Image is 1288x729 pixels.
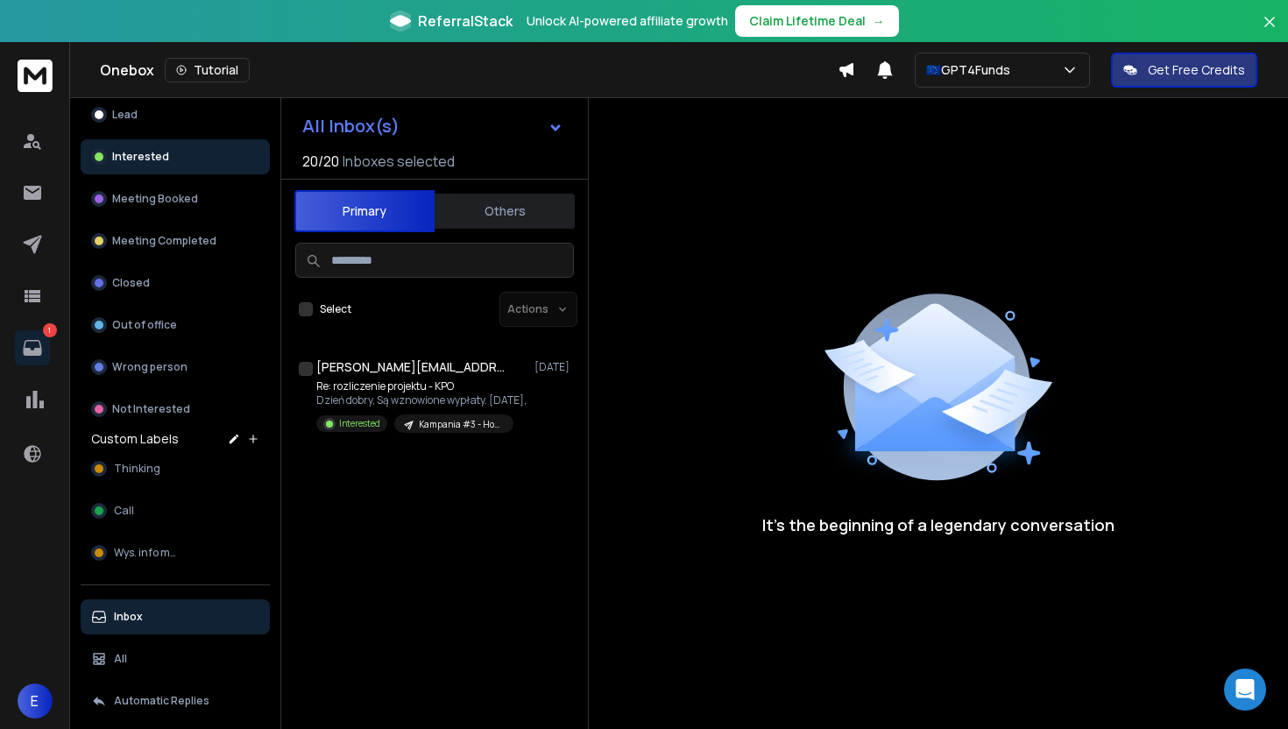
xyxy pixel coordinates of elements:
[343,151,455,172] h3: Inboxes selected
[114,610,143,624] p: Inbox
[81,308,270,343] button: Out of office
[339,417,380,430] p: Interested
[112,234,216,248] p: Meeting Completed
[1258,11,1281,53] button: Close banner
[294,190,435,232] button: Primary
[81,683,270,718] button: Automatic Replies
[320,302,351,316] label: Select
[81,265,270,301] button: Closed
[81,451,270,486] button: Thinking
[112,108,138,122] p: Lead
[114,462,160,476] span: Thinking
[527,12,728,30] p: Unlock AI-powered affiliate growth
[112,402,190,416] p: Not Interested
[114,652,127,666] p: All
[873,12,885,30] span: →
[18,683,53,718] button: E
[81,599,270,634] button: Inbox
[81,139,270,174] button: Interested
[81,350,270,385] button: Wrong person
[762,513,1115,537] p: It’s the beginning of a legendary conversation
[435,192,575,230] button: Others
[302,151,339,172] span: 20 / 20
[114,694,209,708] p: Automatic Replies
[81,493,270,528] button: Call
[926,61,1017,79] p: 🇪🇺GPT4Funds
[1148,61,1245,79] p: Get Free Credits
[316,393,527,407] p: Dzień dobry, Są wznowione wypłaty. [DATE],
[114,504,134,518] span: Call
[43,323,57,337] p: 1
[81,97,270,132] button: Lead
[735,5,899,37] button: Claim Lifetime Deal→
[165,58,250,82] button: Tutorial
[81,223,270,258] button: Meeting Completed
[81,392,270,427] button: Not Interested
[288,109,577,144] button: All Inbox(s)
[112,318,177,332] p: Out of office
[114,546,182,560] span: Wys. info mail
[112,360,188,374] p: Wrong person
[534,360,574,374] p: [DATE]
[15,330,50,365] a: 1
[112,192,198,206] p: Meeting Booked
[1224,669,1266,711] div: Open Intercom Messenger
[1111,53,1257,88] button: Get Free Credits
[316,358,509,376] h1: [PERSON_NAME][EMAIL_ADDRESS][PERSON_NAME][DOMAIN_NAME]
[419,418,503,431] p: Kampania #3 - HoReCa
[302,117,400,135] h1: All Inbox(s)
[112,276,150,290] p: Closed
[81,535,270,570] button: Wys. info mail
[91,430,179,448] h3: Custom Labels
[100,58,838,82] div: Onebox
[81,181,270,216] button: Meeting Booked
[81,641,270,676] button: All
[112,150,169,164] p: Interested
[418,11,513,32] span: ReferralStack
[316,379,527,393] p: Re: rozliczenie projektu - KPO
